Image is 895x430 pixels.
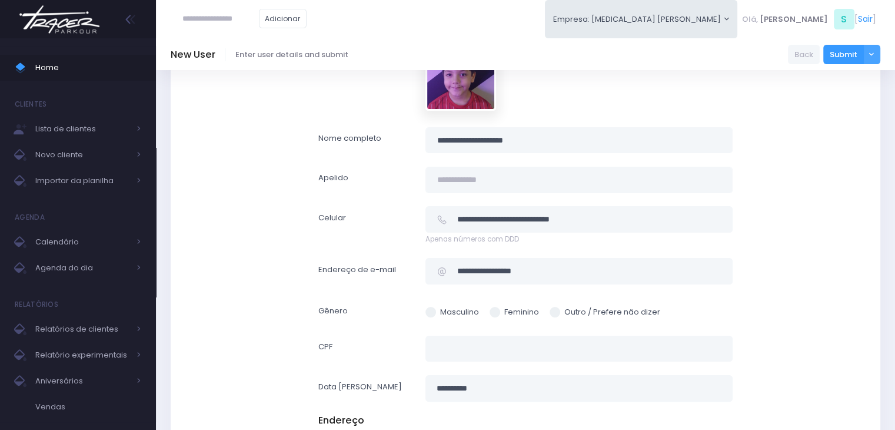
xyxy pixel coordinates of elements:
[737,6,880,32] div: [ ]
[35,348,129,363] span: Relatório experimentais
[35,60,141,75] span: Home
[311,206,418,244] label: Celular
[35,322,129,337] span: Relatórios de clientes
[15,92,46,116] h4: Clientes
[35,173,129,188] span: Importar da planilha
[550,306,660,318] label: Outro / Prefere não dizer
[35,147,129,163] span: Novo cliente
[171,49,215,61] h5: New User
[425,234,733,245] span: Apenas números com DDD
[311,336,418,362] label: CPF
[311,300,418,322] label: Gênero
[235,49,348,61] span: Enter user details and submit
[318,415,733,426] h5: Endereço
[35,373,129,389] span: Aniversários
[35,121,129,137] span: Lista de clientes
[259,9,307,28] a: Adicionar
[35,234,129,250] span: Calendário
[425,306,479,318] label: Masculino
[311,167,418,193] label: Apelido
[311,127,418,154] label: Nome completo
[35,399,141,415] span: Vendas
[834,9,854,29] span: S
[858,13,873,25] a: Sair
[311,258,418,286] label: Endereço de e-mail
[311,375,418,402] label: Data [PERSON_NAME]
[823,45,864,65] button: Submit
[15,293,58,316] h4: Relatórios
[490,306,539,318] label: Feminino
[788,45,820,65] a: Back
[742,14,758,25] span: Olá,
[760,14,828,25] span: [PERSON_NAME]
[15,206,45,229] h4: Agenda
[311,40,418,114] label: Foto
[35,260,129,276] span: Agenda do dia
